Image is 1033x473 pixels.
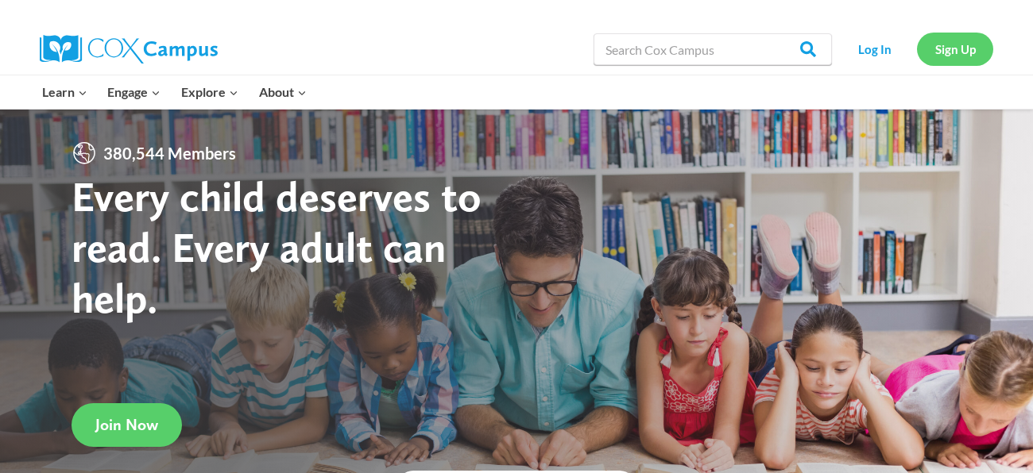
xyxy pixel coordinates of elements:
[840,33,909,65] a: Log In
[594,33,832,65] input: Search Cox Campus
[32,75,98,109] button: Child menu of Learn
[840,33,993,65] nav: Secondary Navigation
[95,415,158,434] span: Join Now
[40,35,218,63] img: Cox Campus
[98,75,172,109] button: Child menu of Engage
[249,75,317,109] button: Child menu of About
[171,75,249,109] button: Child menu of Explore
[917,33,993,65] a: Sign Up
[72,171,482,322] strong: Every child deserves to read. Every adult can help.
[32,75,316,109] nav: Primary Navigation
[72,403,182,447] a: Join Now
[97,140,242,166] span: 380,544 Members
